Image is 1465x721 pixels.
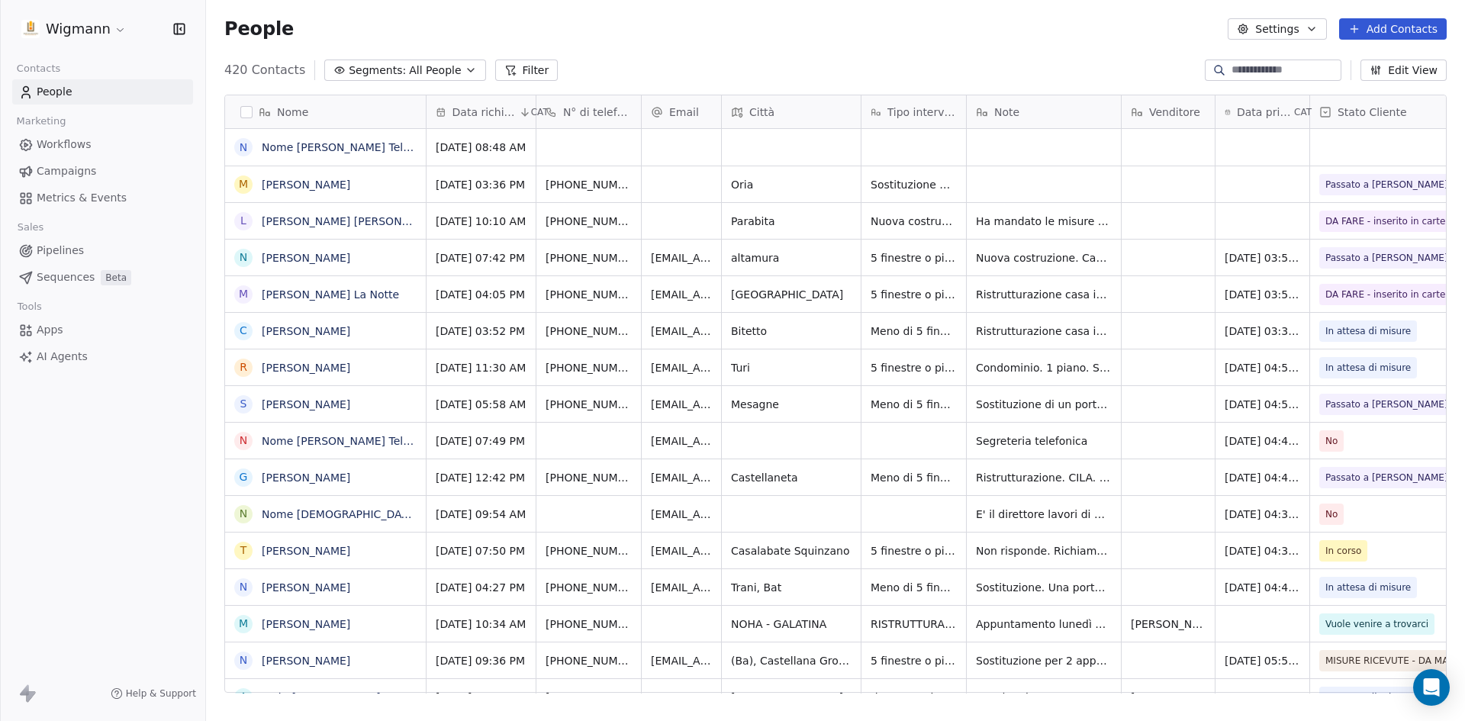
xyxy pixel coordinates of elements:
[546,616,632,632] span: [PHONE_NUMBER]
[262,179,350,191] a: [PERSON_NAME]
[546,397,632,412] span: [PHONE_NUMBER]
[1225,360,1300,375] span: [DATE] 04:59 PM
[12,317,193,343] a: Apps
[563,105,632,120] span: N° di telefono
[37,269,95,285] span: Sequences
[731,323,852,339] span: Bitetto
[1228,18,1326,40] button: Settings
[976,433,1112,449] span: Segreteria telefonica
[1325,214,1456,229] span: DA FARE - inserito in cartella
[1413,669,1450,706] div: Open Intercom Messenger
[546,177,632,192] span: [PHONE_NUMBER]
[871,360,957,375] span: 5 finestre o più di 5
[651,323,712,339] span: [EMAIL_ADDRESS][DOMAIN_NAME]
[871,214,957,229] span: Nuova costruzione. 21 infissi e 20 [DEMOGRAPHIC_DATA]. Punta all'alluminio ma vuole alternativa i...
[871,543,957,558] span: 5 finestre o più di 5
[1294,106,1312,118] span: CAT
[436,543,526,558] span: [DATE] 07:50 PM
[101,270,131,285] span: Beta
[731,470,852,485] span: Castellaneta
[10,110,72,133] span: Marketing
[546,580,632,595] span: [PHONE_NUMBER]
[669,105,699,120] span: Email
[1225,470,1300,485] span: [DATE] 04:40 PM
[1149,105,1200,120] span: Venditore
[262,581,350,594] a: [PERSON_NAME]
[436,360,526,375] span: [DATE] 11:30 AM
[1225,323,1300,339] span: [DATE] 03:39 PM
[1325,470,1448,485] span: Passato a [PERSON_NAME]
[37,349,88,365] span: AI Agents
[871,250,957,266] span: 5 finestre o più di 5
[240,506,247,522] div: N
[37,137,92,153] span: Workflows
[731,653,852,668] span: (Ba), Castellana Grotte
[262,655,350,667] a: [PERSON_NAME]
[1325,616,1428,632] span: Vuole venire a trovarci
[126,687,196,700] span: Help & Support
[262,398,350,410] a: [PERSON_NAME]
[436,214,526,229] span: [DATE] 10:10 AM
[427,95,536,128] div: Data richiestaCAT
[436,690,526,705] span: [DATE] 04:55 PM
[1225,397,1300,412] span: [DATE] 04:53 PM
[1325,507,1338,522] span: No
[651,653,712,668] span: [EMAIL_ADDRESS][DOMAIN_NAME]
[1225,543,1300,558] span: [DATE] 04:38 PM
[1325,433,1338,449] span: No
[651,543,712,558] span: [EMAIL_ADDRESS][DOMAIN_NAME]
[240,323,247,339] div: C
[12,159,193,184] a: Campaigns
[546,360,632,375] span: [PHONE_NUMBER]
[1215,95,1309,128] div: Data primo contattoCAT
[1325,580,1411,595] span: In attesa di misure
[262,325,350,337] a: [PERSON_NAME]
[861,95,966,128] div: Tipo intervento
[651,580,712,595] span: [EMAIL_ADDRESS][DOMAIN_NAME]
[731,397,852,412] span: Mesagne
[642,95,721,128] div: Email
[436,287,526,302] span: [DATE] 04:05 PM
[1325,177,1448,192] span: Passato a [PERSON_NAME]
[1122,95,1215,128] div: Venditore
[651,507,712,522] span: [EMAIL_ADDRESS][DOMAIN_NAME]
[651,433,712,449] span: [EMAIL_ADDRESS][DOMAIN_NAME]
[871,470,957,485] span: Meno di 5 finestre
[731,250,852,266] span: altamura
[546,250,632,266] span: [PHONE_NUMBER]
[240,433,247,449] div: N
[225,129,427,694] div: grid
[871,177,957,192] span: Sostituzione di 4 infissi. Ha mandato il preventivo senza prezzi. Non ha idea della spesa. Vorreb...
[240,689,247,705] div: a
[12,265,193,290] a: SequencesBeta
[976,543,1112,558] span: Non risponde. Richiamato il 30/09 non risp. Mando mex
[871,580,957,595] span: Meno di 5 finestre
[262,472,350,484] a: [PERSON_NAME]
[1325,690,1411,705] span: In attesa di misure
[37,243,84,259] span: Pipelines
[871,323,957,339] span: Meno di 5 finestre
[651,287,712,302] span: [EMAIL_ADDRESS][DOMAIN_NAME]
[409,63,461,79] span: All People
[436,140,526,155] span: [DATE] 08:48 AM
[546,653,632,668] span: [PHONE_NUMBER]
[1325,397,1448,412] span: Passato a [PERSON_NAME]
[976,287,1112,302] span: Ristrutturazione casa indipendente. Piano terra. 7/8 infissi pvc bianco + 1 blindato color legno ...
[1225,653,1300,668] span: [DATE] 05:52 PM
[722,95,861,128] div: Città
[436,433,526,449] span: [DATE] 07:49 PM
[749,105,774,120] span: Città
[240,652,247,668] div: N
[262,435,1393,447] a: Nome [PERSON_NAME] Telefono [PHONE_NUMBER] Città Alezio Email [EMAIL_ADDRESS][DOMAIN_NAME] Inform...
[240,213,246,229] div: L
[871,287,957,302] span: 5 finestre o più di 5
[994,105,1019,120] span: Note
[262,141,1286,153] a: Nome [PERSON_NAME] Telefono [PHONE_NUMBER] Città Palagianello Trattamento dati personali Ho Letto...
[12,132,193,157] a: Workflows
[1325,543,1361,558] span: In corso
[871,616,957,632] span: RISTRUTTURAZIONE E PARTE AMPLIAMENTO ABITAZIONE. SONO GIA STATI IN [GEOGRAPHIC_DATA].
[976,690,1112,705] span: Manda misure su wa - quando sono pronti i prev viene a ritirarli
[731,287,852,302] span: [GEOGRAPHIC_DATA]
[262,215,443,227] a: [PERSON_NAME] [PERSON_NAME]
[239,616,248,632] div: M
